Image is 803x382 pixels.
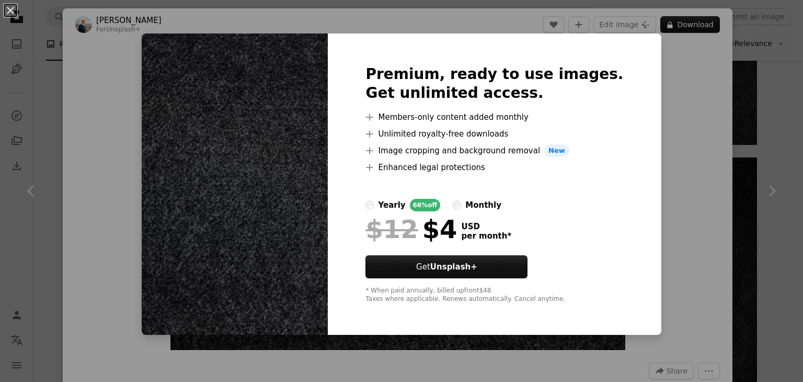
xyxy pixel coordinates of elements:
[465,199,501,211] div: monthly
[461,231,511,241] span: per month *
[365,216,418,243] span: $12
[461,222,511,231] span: USD
[365,111,623,123] li: Members-only content added monthly
[544,144,569,157] span: New
[365,216,457,243] div: $4
[365,255,527,278] button: GetUnsplash+
[365,144,623,157] li: Image cropping and background removal
[365,128,623,140] li: Unlimited royalty-free downloads
[142,33,328,335] img: premium_photo-1675695700399-d017e858209e
[430,262,477,272] strong: Unsplash+
[365,161,623,174] li: Enhanced legal protections
[365,287,623,304] div: * When paid annually, billed upfront $48 Taxes where applicable. Renews automatically. Cancel any...
[378,199,405,211] div: yearly
[365,65,623,103] h2: Premium, ready to use images. Get unlimited access.
[365,201,374,209] input: yearly66%off
[453,201,461,209] input: monthly
[410,199,441,211] div: 66% off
